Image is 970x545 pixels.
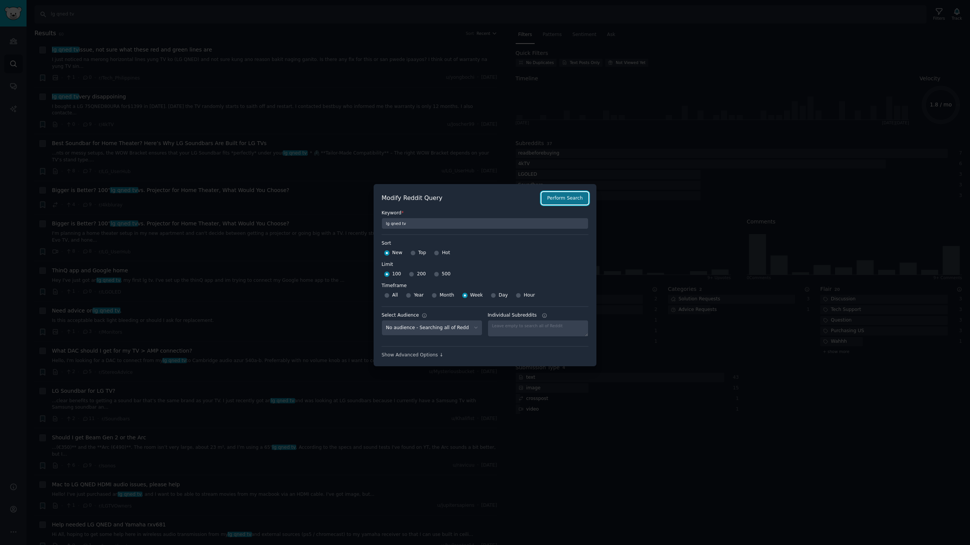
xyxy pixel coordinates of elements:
[488,312,588,319] label: Individual Subreddits
[382,312,419,319] div: Select Audience
[470,292,483,299] span: Week
[382,280,588,289] label: Timeframe
[382,218,588,229] input: Keyword to search on Reddit
[414,292,424,299] span: Year
[392,250,402,256] span: New
[382,261,393,268] div: Limit
[382,240,588,247] label: Sort
[499,292,508,299] span: Day
[442,250,450,256] span: Hot
[392,292,398,299] span: All
[442,271,451,278] span: 500
[524,292,535,299] span: Hour
[392,271,401,278] span: 100
[541,192,588,205] button: Perform Search
[417,271,426,278] span: 200
[382,210,588,217] label: Keyword
[382,352,588,359] div: Show Advanced Options ↓
[440,292,454,299] span: Month
[382,194,537,203] h2: Modify Reddit Query
[418,250,426,256] span: Top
